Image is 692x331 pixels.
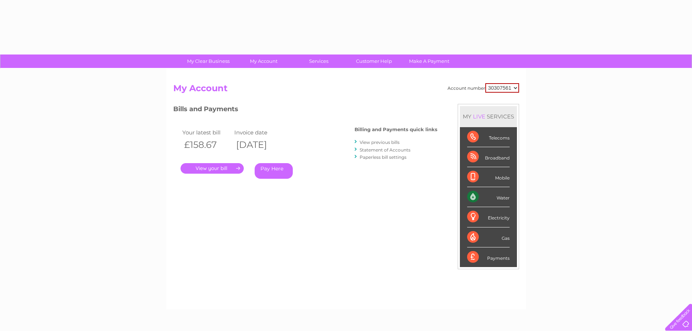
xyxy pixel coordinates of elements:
div: Broadband [467,147,510,167]
a: View previous bills [360,140,400,145]
h4: Billing and Payments quick links [355,127,437,132]
div: Payments [467,247,510,267]
a: Statement of Accounts [360,147,410,153]
div: Electricity [467,207,510,227]
a: Services [289,55,349,68]
div: MY SERVICES [460,106,517,127]
a: My Clear Business [178,55,238,68]
div: Telecoms [467,127,510,147]
a: . [181,163,244,174]
th: £158.67 [181,137,233,152]
a: Make A Payment [399,55,459,68]
a: Pay Here [255,163,293,179]
h3: Bills and Payments [173,104,437,117]
td: Invoice date [232,128,285,137]
td: Your latest bill [181,128,233,137]
div: Gas [467,227,510,247]
th: [DATE] [232,137,285,152]
div: LIVE [472,113,487,120]
a: Paperless bill settings [360,154,406,160]
div: Account number [448,83,519,93]
a: My Account [234,55,294,68]
a: Customer Help [344,55,404,68]
h2: My Account [173,83,519,97]
div: Water [467,187,510,207]
div: Mobile [467,167,510,187]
